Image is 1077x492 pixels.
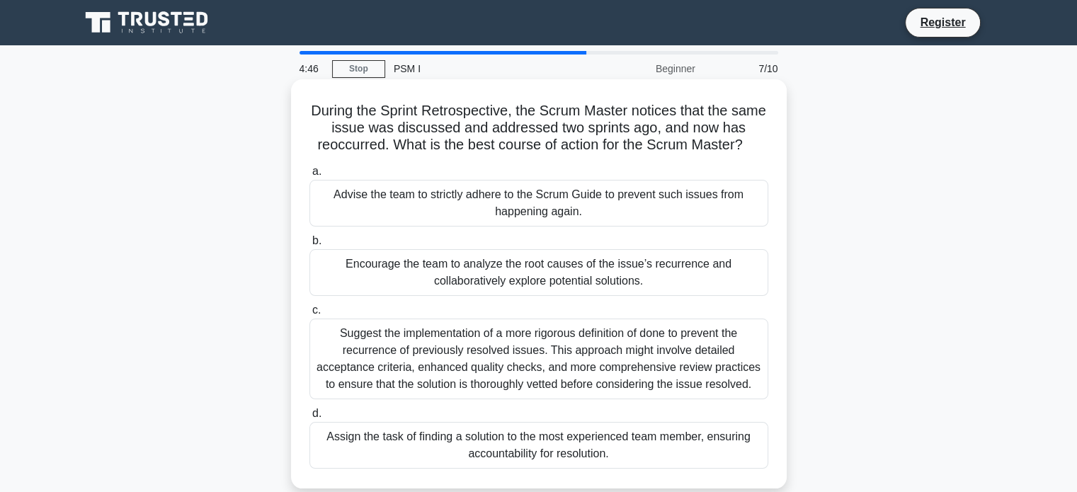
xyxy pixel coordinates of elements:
a: Register [911,13,974,31]
div: PSM I [385,55,580,83]
h5: During the Sprint Retrospective, the Scrum Master notices that the same issue was discussed and a... [308,102,770,154]
span: b. [312,234,321,246]
div: Beginner [580,55,704,83]
div: Advise the team to strictly adhere to the Scrum Guide to prevent such issues from happening again. [309,180,768,227]
div: Assign the task of finding a solution to the most experienced team member, ensuring accountabilit... [309,422,768,469]
div: 7/10 [704,55,787,83]
div: 4:46 [291,55,332,83]
a: Stop [332,60,385,78]
div: Suggest the implementation of a more rigorous definition of done to prevent the recurrence of pre... [309,319,768,399]
span: c. [312,304,321,316]
span: d. [312,407,321,419]
span: a. [312,165,321,177]
div: Encourage the team to analyze the root causes of the issue’s recurrence and collaboratively explo... [309,249,768,296]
